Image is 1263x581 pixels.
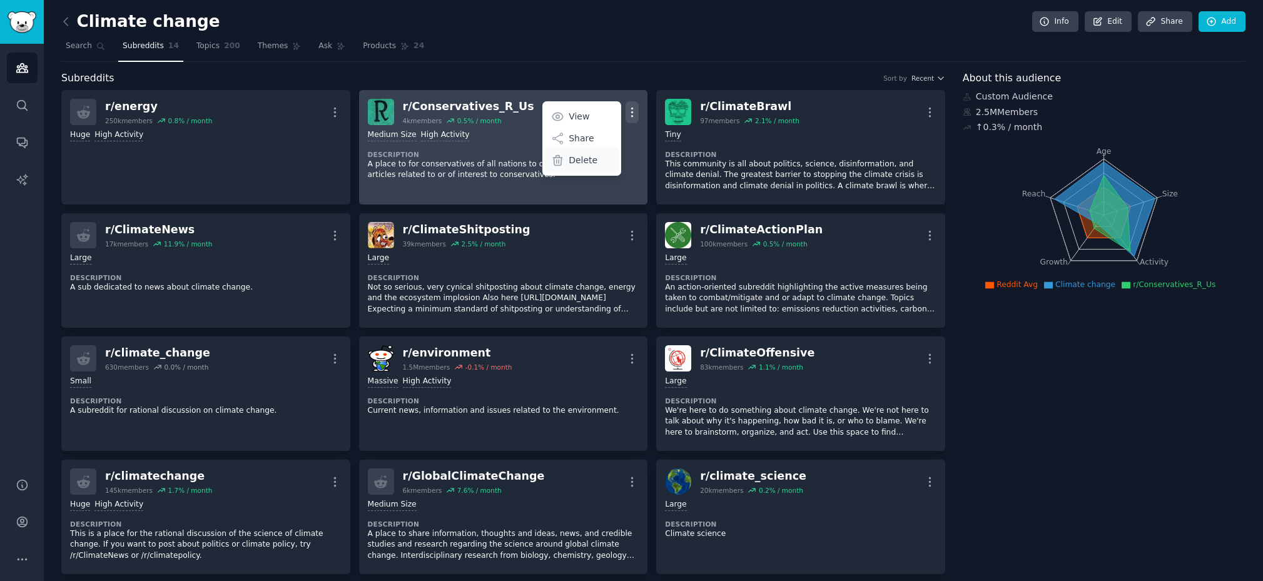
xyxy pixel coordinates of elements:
div: 2.5 % / month [461,240,505,248]
div: 11.9 % / month [164,240,213,248]
div: 7.6 % / month [457,486,502,495]
div: High Activity [403,376,452,388]
div: 1.7 % / month [168,486,212,495]
img: ClimateActionPlan [665,222,691,248]
a: r/climatechange145kmembers1.7% / monthHugeHigh ActivityDescriptionThis is a place for the rationa... [61,460,350,574]
div: Large [70,253,91,265]
p: A place to for conservatives of all nations to discuss politics and articles related to or of int... [368,159,639,181]
tspan: Age [1096,147,1111,156]
p: View [569,110,589,123]
div: 100k members [700,240,748,248]
a: View [545,103,619,129]
a: climate_sciencer/climate_science20kmembers0.2% / monthLargeDescriptionClimate science [656,460,945,574]
a: r/GlobalClimateChange6kmembers7.6% / monthMedium SizeDescriptionA place to share information, tho... [359,460,648,574]
a: r/ClimateNews17kmembers11.9% / monthLargeDescriptionA sub dedicated to news about climate change. [61,213,350,328]
div: 83k members [700,363,743,371]
a: ClimateBrawlr/ClimateBrawl97members2.1% / monthTinyDescriptionThis community is all about politic... [656,90,945,205]
div: Small [70,376,91,388]
span: Subreddits [61,71,114,86]
img: environment [368,345,394,371]
a: r/climate_change630members0.0% / monthSmallDescriptionA subreddit for rational discussion on clim... [61,336,350,451]
div: Large [665,376,686,388]
span: Themes [258,41,288,52]
dt: Description [368,397,639,405]
div: ↑ 0.3 % / month [976,121,1042,134]
div: r/ climate_science [700,468,806,484]
div: High Activity [421,129,470,141]
div: r/ climatechange [105,468,212,484]
dt: Description [70,273,342,282]
a: Ask [314,36,350,62]
p: This is a place for the rational discussion of the science of climate change. If you want to post... [70,528,342,562]
a: Search [61,36,109,62]
a: Products24 [358,36,429,62]
a: environmentr/environment1.5Mmembers-0.1% / monthMassiveHigh ActivityDescriptionCurrent news, info... [359,336,648,451]
div: r/ GlobalClimateChange [403,468,545,484]
div: Large [665,499,686,511]
div: r/ environment [403,345,512,361]
div: 0.5 % / month [763,240,808,248]
dt: Description [368,273,639,282]
dt: Description [665,397,936,405]
div: r/ ClimateBrawl [700,99,799,114]
dt: Description [70,397,342,405]
div: r/ ClimateActionPlan [700,222,823,238]
img: GummySearch logo [8,11,36,33]
h2: Climate change [61,12,220,32]
p: Current news, information and issues related to the environment. [368,405,639,417]
div: Massive [368,376,398,388]
div: 630 members [105,363,149,371]
div: 0.5 % / month [457,116,502,125]
a: Edit [1085,11,1132,33]
div: 4k members [403,116,442,125]
div: r/ ClimateShitposting [403,222,530,238]
div: 1.1 % / month [759,363,803,371]
div: r/ ClimateNews [105,222,212,238]
p: Not so serious, very cynical shitposting about climate change, energy and the ecosystem implosion... [368,282,639,315]
p: An action-oriented subreddit highlighting the active measures being taken to combat/mitigate and ... [665,282,936,315]
div: r/ energy [105,99,212,114]
div: Custom Audience [963,90,1245,103]
a: ClimateOffensiver/ClimateOffensive83kmembers1.1% / monthLargeDescriptionWe're here to do somethin... [656,336,945,451]
div: Huge [70,499,90,511]
div: 0.2 % / month [759,486,803,495]
span: Products [363,41,396,52]
p: We're here to do something about climate change. We're not here to talk about why it's happening,... [665,405,936,438]
div: 2.1 % / month [755,116,799,125]
div: r/ climate_change [105,345,210,361]
a: Add [1199,11,1245,33]
button: Recent [911,74,945,83]
span: 200 [224,41,240,52]
p: Share [569,132,594,145]
a: ClimateShitpostingr/ClimateShitposting39kmembers2.5% / monthLargeDescriptionNot so serious, very ... [359,213,648,328]
dt: Description [70,520,342,528]
div: Tiny [665,129,681,141]
tspan: Size [1162,189,1177,198]
div: Sort by [883,74,907,83]
dt: Description [665,150,936,159]
img: ClimateShitposting [368,222,394,248]
p: Delete [569,154,597,167]
p: A place to share information, thoughts and ideas, news, and credible studies and research regardi... [368,528,639,562]
p: A sub dedicated to news about climate change. [70,282,342,293]
span: Reddit Avg [997,280,1038,289]
a: r/energy250kmembers0.8% / monthHugeHigh Activity [61,90,350,205]
div: Large [665,253,686,265]
div: -0.1 % / month [465,363,512,371]
div: 2.5M Members [963,106,1245,119]
div: 0.0 % / month [164,363,208,371]
dt: Description [665,520,936,528]
span: 14 [168,41,179,52]
a: ClimateActionPlanr/ClimateActionPlan100kmembers0.5% / monthLargeDescriptionAn action-oriented sub... [656,213,945,328]
div: Medium Size [368,129,417,141]
div: Huge [70,129,90,141]
span: Recent [911,74,934,83]
tspan: Growth [1040,258,1067,266]
span: Topics [196,41,220,52]
img: ClimateBrawl [665,99,691,125]
span: Ask [318,41,332,52]
div: High Activity [94,499,143,511]
div: 39k members [403,240,446,248]
a: Conservatives_R_Usr/Conservatives_R_Us4kmembers0.5% / monthViewShareDeleteMedium SizeHigh Activit... [359,90,648,205]
dt: Description [368,150,639,159]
